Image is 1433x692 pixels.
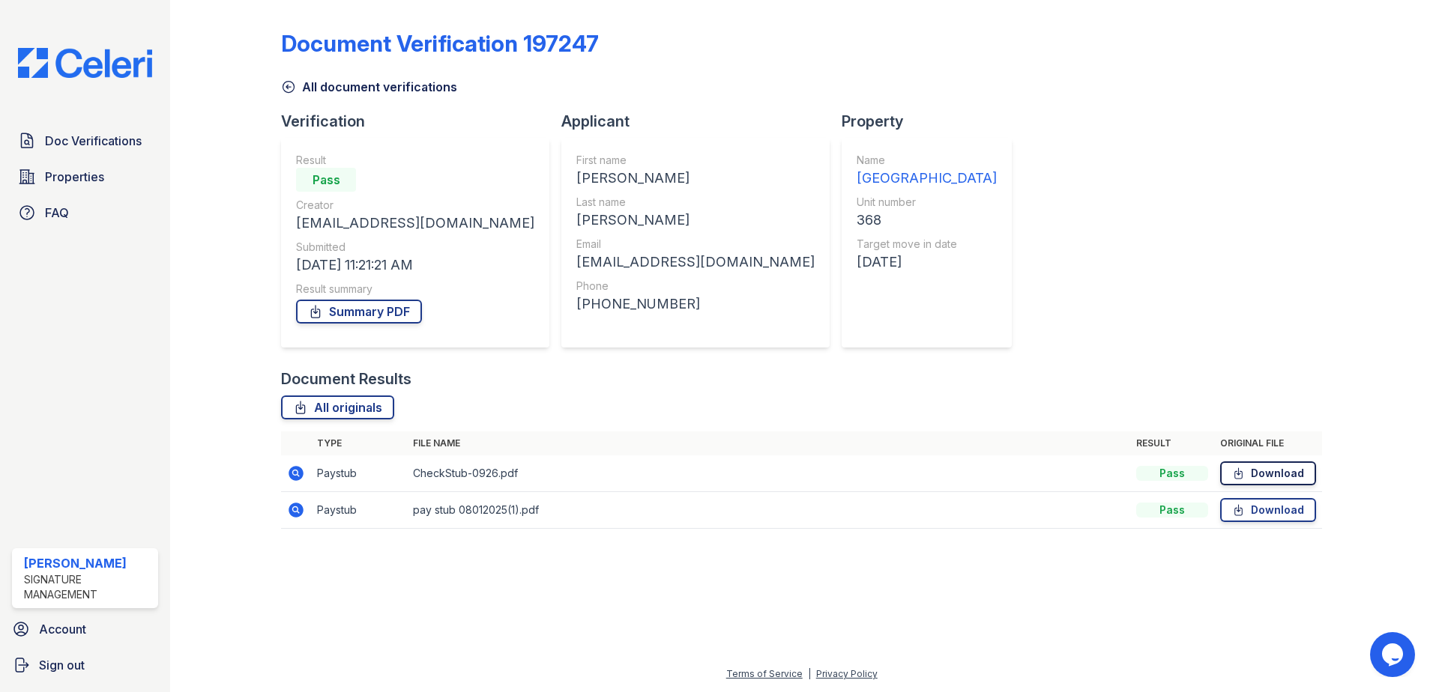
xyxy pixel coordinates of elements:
div: [PERSON_NAME] [576,210,815,231]
div: [EMAIL_ADDRESS][DOMAIN_NAME] [296,213,534,234]
td: Paystub [311,492,407,529]
a: All document verifications [281,78,457,96]
a: FAQ [12,198,158,228]
a: Doc Verifications [12,126,158,156]
a: Summary PDF [296,300,422,324]
a: All originals [281,395,394,419]
a: Name [GEOGRAPHIC_DATA] [857,153,997,189]
img: CE_Logo_Blue-a8612792a0a2168367f1c8372b55b34899dd931a85d93a1a3d3e32e68fde9ad4.png [6,48,164,78]
div: Result [296,153,534,168]
span: Properties [45,168,104,186]
div: Last name [576,195,815,210]
span: FAQ [45,204,69,222]
div: First name [576,153,815,168]
iframe: chat widget [1370,632,1418,677]
div: [PERSON_NAME] [576,168,815,189]
div: [DATE] [857,252,997,273]
div: Property [842,111,1024,132]
div: | [808,668,811,679]
th: Original file [1214,431,1322,455]
div: Applicant [561,111,842,132]
div: Phone [576,279,815,294]
a: Download [1220,461,1316,485]
a: Sign out [6,650,164,680]
td: pay stub 08012025(1).pdf [407,492,1130,529]
div: Email [576,237,815,252]
a: Account [6,614,164,644]
div: Creator [296,198,534,213]
div: Result summary [296,282,534,297]
a: Properties [12,162,158,192]
div: Unit number [857,195,997,210]
div: Document Verification 197247 [281,30,599,57]
th: File name [407,431,1130,455]
span: Doc Verifications [45,132,142,150]
div: [EMAIL_ADDRESS][DOMAIN_NAME] [576,252,815,273]
span: Sign out [39,656,85,674]
th: Result [1130,431,1214,455]
div: Pass [1136,466,1208,481]
div: Pass [1136,503,1208,518]
div: [GEOGRAPHIC_DATA] [857,168,997,189]
div: Target move in date [857,237,997,252]
a: Download [1220,498,1316,522]
td: Paystub [311,455,407,492]
div: [PHONE_NUMBER] [576,294,815,315]
div: Pass [296,168,356,192]
a: Terms of Service [726,668,803,679]
div: 368 [857,210,997,231]
div: Document Results [281,368,411,389]
div: Signature Management [24,572,152,602]
div: Submitted [296,240,534,255]
span: Account [39,620,86,638]
div: [PERSON_NAME] [24,554,152,572]
a: Privacy Policy [816,668,878,679]
div: Name [857,153,997,168]
th: Type [311,431,407,455]
div: Verification [281,111,561,132]
td: CheckStub-0926.pdf [407,455,1130,492]
div: [DATE] 11:21:21 AM [296,255,534,276]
